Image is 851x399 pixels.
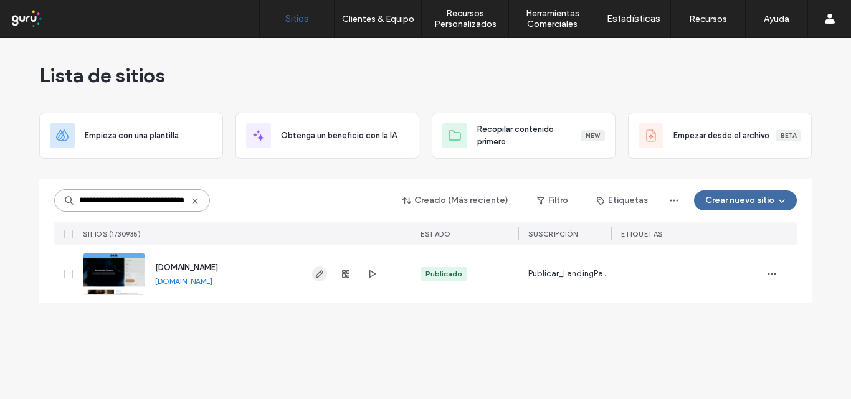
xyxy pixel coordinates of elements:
a: [DOMAIN_NAME] [155,263,218,272]
label: Ayuda [764,14,789,24]
span: Lista de sitios [39,63,165,88]
span: Obtenga un beneficio con la IA [281,129,397,142]
div: New [581,130,605,141]
label: Herramientas Comerciales [509,8,596,29]
div: Empieza con una plantilla [39,113,223,159]
button: Filtro [525,190,581,210]
a: [DOMAIN_NAME] [155,276,212,286]
span: ESTADO [421,230,450,238]
label: Sitios [285,13,309,24]
label: Recursos [689,14,727,24]
span: ETIQUETAS [621,230,663,238]
span: Empezar desde el archivo [673,129,769,142]
label: Estadísticas [607,13,660,24]
div: Publicado [425,268,462,279]
span: Recopilar contenido primero [477,123,581,148]
div: Beta [776,130,801,141]
button: Creado (Más reciente) [392,190,520,210]
span: Empieza con una plantilla [85,129,179,142]
button: Crear nuevo sitio [694,190,797,210]
button: Etiquetas [586,190,659,210]
span: Ayuda [27,9,61,20]
span: Publicar_LandingPage [528,268,611,280]
span: Suscripción [528,230,578,238]
label: Clientes & Equipo [342,14,414,24]
span: SITIOS (1/30935) [83,230,141,238]
label: Recursos Personalizados [422,8,508,29]
div: Obtenga un beneficio con la IA [235,113,419,159]
div: Empezar desde el archivoBeta [628,113,812,159]
div: Recopilar contenido primeroNew [432,113,616,159]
